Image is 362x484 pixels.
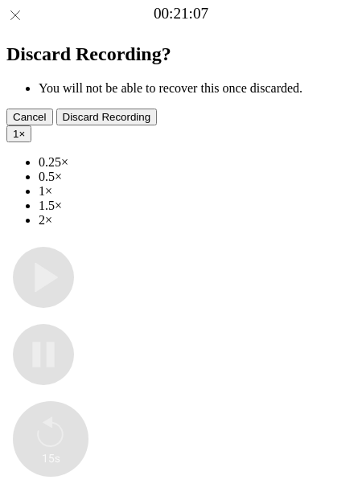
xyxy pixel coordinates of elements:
a: 00:21:07 [154,5,208,23]
button: 1× [6,125,31,142]
h2: Discard Recording? [6,43,356,65]
li: 0.5× [39,170,356,184]
li: You will not be able to recover this once discarded. [39,81,356,96]
button: Discard Recording [56,109,158,125]
li: 0.25× [39,155,356,170]
li: 1.5× [39,199,356,213]
li: 1× [39,184,356,199]
li: 2× [39,213,356,228]
button: Cancel [6,109,53,125]
span: 1 [13,128,19,140]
